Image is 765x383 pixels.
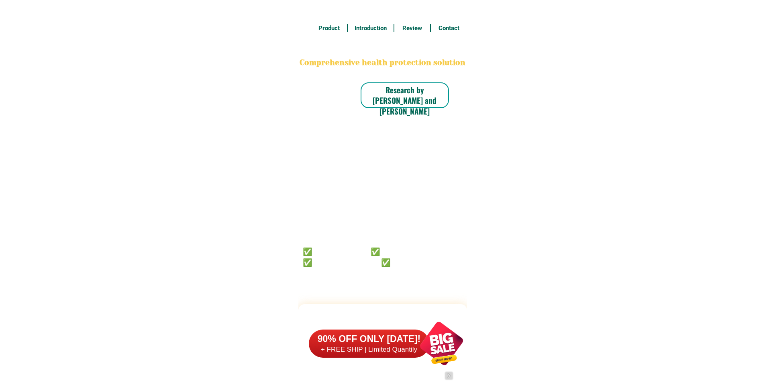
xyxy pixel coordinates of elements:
[352,24,389,33] h6: Introduction
[399,24,426,33] h6: Review
[298,4,467,16] h3: FREE SHIPPING NATIONWIDE
[445,372,453,380] img: navigation
[298,39,467,57] h2: BONA VITA COFFEE
[309,333,429,345] h6: 90% OFF ONLY [DATE]!
[435,24,463,33] h6: Contact
[303,246,440,267] h6: ✅ 𝙰𝚗𝚝𝚒 𝙲𝚊𝚗𝚌𝚎𝚛 ✅ 𝙰𝚗𝚝𝚒 𝚂𝚝𝚛𝚘𝚔𝚎 ✅ 𝙰𝚗𝚝𝚒 𝙳𝚒𝚊𝚋𝚎𝚝𝚒𝚌 ✅ 𝙳𝚒𝚊𝚋𝚎𝚝𝚎𝚜
[315,24,343,33] h6: Product
[361,84,449,117] h6: Research by [PERSON_NAME] and [PERSON_NAME]
[298,57,467,69] h2: Comprehensive health protection solution
[309,345,429,354] h6: + FREE SHIP | Limited Quantily
[298,311,467,332] h2: FAKE VS ORIGINAL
